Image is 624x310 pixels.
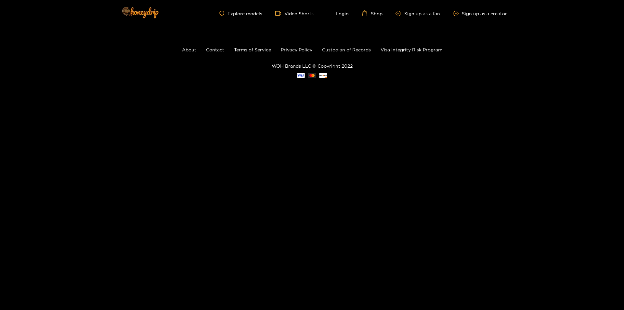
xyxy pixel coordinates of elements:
a: Visa Integrity Risk Program [381,47,442,52]
a: Shop [362,10,383,16]
a: About [182,47,196,52]
a: Login [327,10,349,16]
a: Terms of Service [234,47,271,52]
a: Sign up as a fan [396,11,440,16]
span: video-camera [275,10,284,16]
a: Explore models [219,11,262,16]
a: Custodian of Records [322,47,371,52]
a: Privacy Policy [281,47,312,52]
a: Sign up as a creator [453,11,507,16]
a: Contact [206,47,224,52]
a: Video Shorts [275,10,314,16]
